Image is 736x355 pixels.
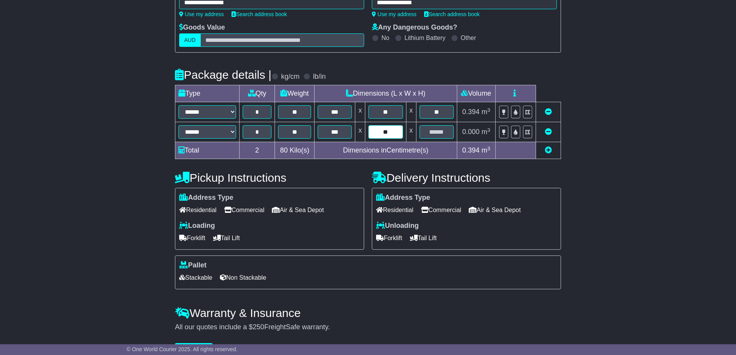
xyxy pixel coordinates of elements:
a: Remove this item [545,108,552,116]
td: Weight [275,85,315,102]
span: Forklift [376,232,402,244]
td: x [355,122,365,142]
td: Volume [457,85,495,102]
a: Search address book [424,11,480,17]
span: Residential [376,204,413,216]
td: Total [175,142,240,159]
span: Stackable [179,272,212,284]
h4: Warranty & Insurance [175,307,561,319]
span: Commercial [421,204,461,216]
span: 250 [253,323,264,331]
td: Qty [239,85,275,102]
span: m [481,128,490,136]
span: Residential [179,204,216,216]
span: © One World Courier 2025. All rights reserved. [127,346,238,352]
span: Non Stackable [220,272,266,284]
a: Add new item [545,146,552,154]
td: x [406,122,416,142]
label: lb/in [313,73,326,81]
td: Dimensions (L x W x H) [315,85,457,102]
label: Address Type [376,194,430,202]
label: Lithium Battery [405,34,446,41]
span: m [481,108,490,116]
sup: 3 [487,146,490,151]
td: Type [175,85,240,102]
span: 0.394 [462,146,480,154]
h4: Delivery Instructions [372,171,561,184]
td: x [406,102,416,122]
span: Air & Sea Depot [469,204,521,216]
label: Goods Value [179,23,225,32]
td: 2 [239,142,275,159]
a: Use my address [372,11,416,17]
div: All our quotes include a $ FreightSafe warranty. [175,323,561,332]
span: 0.000 [462,128,480,136]
a: Search address book [231,11,287,17]
sup: 3 [487,107,490,113]
td: Kilo(s) [275,142,315,159]
label: Other [461,34,476,41]
span: Tail Lift [410,232,437,244]
sup: 3 [487,127,490,133]
label: No [381,34,389,41]
span: m [481,146,490,154]
span: Forklift [179,232,205,244]
label: kg/cm [281,73,300,81]
a: Use my address [179,11,224,17]
label: Address Type [179,194,233,202]
span: Tail Lift [213,232,240,244]
span: Commercial [224,204,264,216]
td: x [355,102,365,122]
label: Pallet [179,261,206,270]
span: 80 [280,146,288,154]
label: Loading [179,222,215,230]
label: AUD [179,33,201,47]
h4: Pickup Instructions [175,171,364,184]
a: Remove this item [545,128,552,136]
h4: Package details | [175,68,271,81]
td: Dimensions in Centimetre(s) [315,142,457,159]
span: 0.394 [462,108,480,116]
span: Air & Sea Depot [272,204,324,216]
label: Any Dangerous Goods? [372,23,457,32]
label: Unloading [376,222,419,230]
